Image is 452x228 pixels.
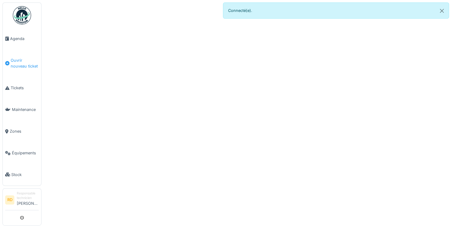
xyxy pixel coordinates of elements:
[3,142,41,164] a: Équipements
[5,191,39,210] a: RD Responsable technicien[PERSON_NAME]
[10,128,39,134] span: Zones
[3,120,41,142] a: Zones
[12,107,39,112] span: Maintenance
[17,191,39,200] div: Responsable technicien
[3,50,41,77] a: Ouvrir nouveau ticket
[223,2,449,19] div: Connecté(e).
[13,6,31,24] img: Badge_color-CXgf-gQk.svg
[11,85,39,91] span: Tickets
[5,195,14,204] li: RD
[10,36,39,42] span: Agenda
[3,164,41,186] a: Stock
[435,3,449,19] button: Close
[12,150,39,156] span: Équipements
[17,191,39,209] li: [PERSON_NAME]
[11,172,39,178] span: Stock
[3,77,41,99] a: Tickets
[3,99,41,120] a: Maintenance
[11,57,39,69] span: Ouvrir nouveau ticket
[3,28,41,50] a: Agenda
